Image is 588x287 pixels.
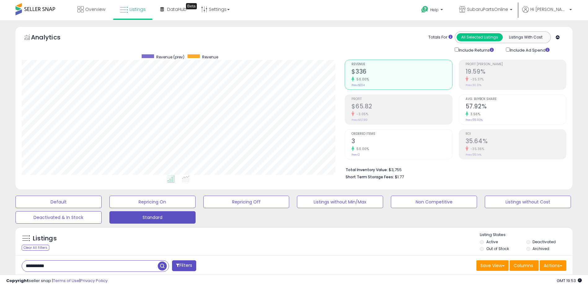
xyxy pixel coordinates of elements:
[297,196,383,208] button: Listings without Min/Max
[351,63,452,66] span: Revenue
[203,196,290,208] button: Repricing Off
[85,6,105,12] span: Overview
[468,77,484,82] small: -35.37%
[354,112,368,116] small: -3.05%
[476,260,509,271] button: Save View
[522,6,572,20] a: Hi [PERSON_NAME]
[450,46,501,53] div: Include Returns
[351,132,452,136] span: Ordered Items
[351,103,452,111] h2: $65.82
[202,54,218,60] span: Revenue
[510,260,539,271] button: Columns
[466,153,481,157] small: Prev: 55.14%
[467,6,508,12] span: SubaruPartsOnline
[486,246,509,251] label: Out of Stock
[354,147,369,151] small: 50.00%
[346,167,388,172] b: Total Inventory Value:
[346,174,394,180] b: Short Term Storage Fees:
[514,262,533,269] span: Columns
[428,34,453,40] div: Totals For
[466,132,566,136] span: ROI
[6,278,108,284] div: seller snap | |
[31,33,73,43] h5: Analytics
[395,174,404,180] span: $1.77
[502,33,549,41] button: Listings With Cost
[172,260,196,271] button: Filters
[53,278,79,284] a: Terms of Use
[80,278,108,284] a: Privacy Policy
[351,138,452,146] h2: 3
[421,6,429,13] i: Get Help
[466,138,566,146] h2: 35.64%
[391,196,477,208] button: Non Competitive
[351,118,368,122] small: Prev: $67.89
[466,68,566,76] h2: 19.59%
[540,260,566,271] button: Actions
[468,147,484,151] small: -35.36%
[186,3,197,9] div: Tooltip anchor
[533,239,556,244] label: Deactivated
[466,63,566,66] span: Profit [PERSON_NAME]
[15,196,102,208] button: Default
[485,196,571,208] button: Listings without Cost
[109,196,196,208] button: Repricing On
[22,245,49,251] div: Clear All Filters
[466,118,483,122] small: Prev: 55.93%
[6,278,29,284] strong: Copyright
[15,211,102,224] button: Deactivated & In Stock
[351,68,452,76] h2: $336
[533,246,549,251] label: Archived
[466,98,566,101] span: Avg. Buybox Share
[416,1,449,20] a: Help
[346,166,562,173] li: $3,755
[466,103,566,111] h2: 57.92%
[457,33,503,41] button: All Selected Listings
[430,7,439,12] span: Help
[130,6,146,12] span: Listings
[351,153,360,157] small: Prev: 2
[486,239,498,244] label: Active
[530,6,568,12] span: Hi [PERSON_NAME]
[351,83,365,87] small: Prev: $224
[468,112,480,116] small: 3.56%
[557,278,582,284] span: 2025-09-15 19:53 GMT
[109,211,196,224] button: Standard
[351,98,452,101] span: Profit
[480,232,573,238] p: Listing States:
[33,234,57,243] h5: Listings
[354,77,369,82] small: 50.00%
[501,46,559,53] div: Include Ad Spend
[466,83,481,87] small: Prev: 30.31%
[156,54,184,60] span: Revenue (prev)
[167,6,187,12] span: DataHub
